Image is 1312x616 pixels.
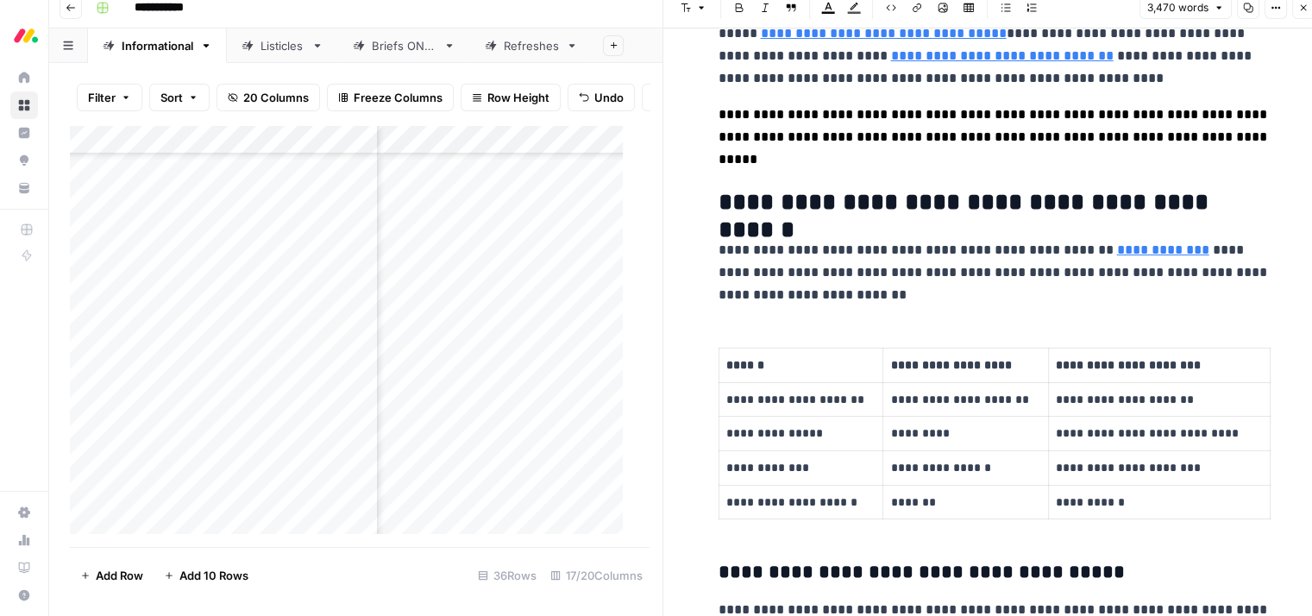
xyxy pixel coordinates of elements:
a: Home [10,64,38,91]
img: Monday.com Logo [10,20,41,51]
button: Add Row [70,562,154,589]
span: Add Row [96,567,143,584]
button: Sort [149,84,210,111]
button: Row Height [461,84,561,111]
span: Undo [594,89,624,106]
a: Refreshes [470,28,593,63]
a: Settings [10,499,38,526]
div: Refreshes [504,37,559,54]
span: Sort [160,89,183,106]
a: Learning Hub [10,554,38,581]
button: Help + Support [10,581,38,609]
a: Opportunities [10,147,38,174]
button: 20 Columns [217,84,320,111]
button: Undo [568,84,635,111]
div: Informational [122,37,193,54]
span: Freeze Columns [354,89,443,106]
a: Browse [10,91,38,119]
a: Listicles [227,28,338,63]
span: Row Height [487,89,549,106]
div: 36 Rows [471,562,543,589]
span: Add 10 Rows [179,567,248,584]
a: Usage [10,526,38,554]
div: 17/20 Columns [543,562,650,589]
span: 20 Columns [243,89,309,106]
button: Freeze Columns [327,84,454,111]
a: Your Data [10,174,38,202]
span: Filter [88,89,116,106]
div: Listicles [261,37,304,54]
a: Briefs ONLY [338,28,470,63]
button: Add 10 Rows [154,562,259,589]
a: Informational [88,28,227,63]
button: Workspace: Monday.com [10,14,38,57]
a: Insights [10,119,38,147]
div: Briefs ONLY [372,37,436,54]
button: Filter [77,84,142,111]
